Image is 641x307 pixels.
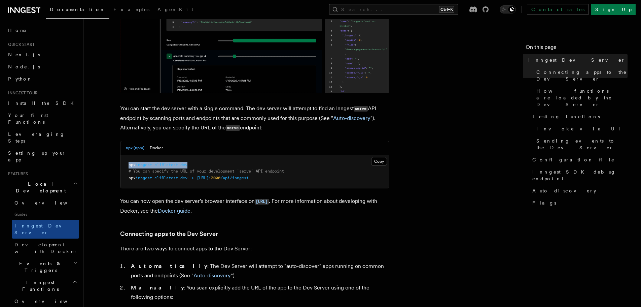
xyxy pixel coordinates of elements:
[354,106,368,112] code: serve
[532,156,615,163] span: Configuration file
[532,199,556,206] span: Flags
[120,244,389,253] p: There are two ways to connect apps to the Dev Server:
[5,24,79,36] a: Home
[5,90,38,96] span: Inngest tour
[5,109,79,128] a: Your first Functions
[5,42,35,47] span: Quick start
[8,64,40,69] span: Node.js
[50,7,105,12] span: Documentation
[120,229,218,239] a: Connecting apps to the Dev Server
[129,162,136,167] span: npx
[5,197,79,257] div: Local Development
[530,185,628,197] a: Auto-discovery
[180,162,187,167] span: dev
[197,176,211,180] span: [URL]:
[534,123,628,135] a: Invoke via UI
[220,176,249,180] span: /api/inngest
[8,150,66,162] span: Setting up your app
[536,125,626,132] span: Invoke via UI
[526,43,628,54] h4: On this page
[5,181,73,194] span: Local Development
[129,169,284,174] span: # You can specify the URL of your development `serve` API endpoint
[46,2,109,19] a: Documentation
[534,135,628,154] a: Sending events to the Dev Server
[5,147,79,166] a: Setting up your app
[530,197,628,209] a: Flags
[528,57,625,63] span: Inngest Dev Server
[530,154,628,166] a: Configuration file
[532,187,596,194] span: Auto-discovery
[131,263,207,269] strong: Automatically
[8,27,27,34] span: Home
[255,199,269,205] code: [URL]
[536,69,628,82] span: Connecting apps to the Dev Server
[329,4,458,15] button: Search...Ctrl+K
[113,7,149,12] span: Examples
[12,209,79,220] span: Guides
[180,176,187,180] span: dev
[157,7,193,12] span: AgentKit
[530,111,628,123] a: Testing functions
[5,171,28,177] span: Features
[150,141,163,155] button: Docker
[120,196,389,216] p: You can now open the dev server's browser interface on . For more information about developing wi...
[527,4,589,15] a: Contact sales
[530,166,628,185] a: Inngest SDK debug endpoint
[5,178,79,197] button: Local Development
[439,6,454,13] kbd: Ctrl+K
[500,5,516,13] button: Toggle dark mode
[532,168,628,182] span: Inngest SDK debug endpoint
[5,97,79,109] a: Install the SDK
[5,279,73,293] span: Inngest Functions
[536,137,628,151] span: Sending events to the Dev Server
[591,4,636,15] a: Sign Up
[153,2,197,18] a: AgentKit
[333,115,370,121] a: Auto-discovery
[5,73,79,85] a: Python
[226,125,240,131] code: serve
[5,61,79,73] a: Node.js
[526,54,628,66] a: Inngest Dev Server
[14,223,72,235] span: Inngest Dev Server
[126,141,144,155] button: npx (npm)
[5,276,79,295] button: Inngest Functions
[8,131,65,144] span: Leveraging Steps
[136,176,178,180] span: inngest-cli@latest
[12,239,79,257] a: Development with Docker
[5,128,79,147] a: Leveraging Steps
[8,100,78,106] span: Install the SDK
[190,176,194,180] span: -u
[12,220,79,239] a: Inngest Dev Server
[8,52,40,57] span: Next.js
[255,198,269,204] a: [URL]
[5,260,73,274] span: Events & Triggers
[8,76,33,82] span: Python
[14,299,84,304] span: Overview
[14,200,84,206] span: Overview
[109,2,153,18] a: Examples
[371,157,387,166] button: Copy
[12,197,79,209] a: Overview
[5,49,79,61] a: Next.js
[120,104,389,133] p: You can start the dev server with a single command. The dev server will attempt to find an Innges...
[532,113,600,120] span: Testing functions
[534,66,628,85] a: Connecting apps to the Dev Server
[131,284,184,291] strong: Manually
[8,113,48,125] span: Your first Functions
[193,272,231,279] a: Auto-discovery
[129,176,136,180] span: npx
[211,176,220,180] span: 3000
[129,262,389,280] li: : The Dev Server will attempt to "auto-discover" apps running on common ports and endpoints (See ...
[14,242,78,254] span: Development with Docker
[158,208,190,214] a: Docker guide
[136,162,178,167] span: inngest-cli@latest
[536,88,628,108] span: How functions are loaded by the Dev Server
[534,85,628,111] a: How functions are loaded by the Dev Server
[5,257,79,276] button: Events & Triggers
